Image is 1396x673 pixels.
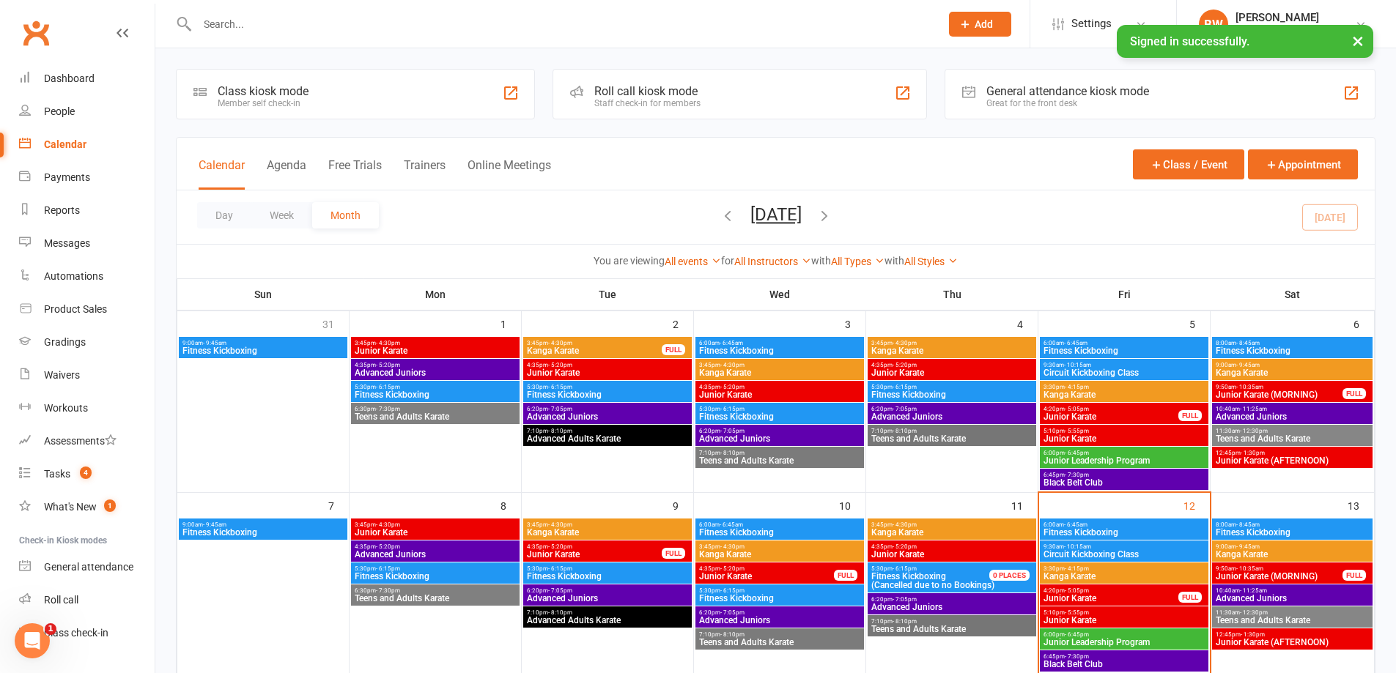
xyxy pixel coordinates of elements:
span: - 7:05pm [548,406,572,412]
span: 9:00am [182,521,344,528]
span: 9:00am [1215,362,1370,368]
div: People [44,105,75,117]
span: Add [975,18,993,30]
div: 11 [1011,493,1038,517]
strong: You are viewing [594,255,665,267]
span: 1 [45,623,56,635]
span: - 4:30pm [548,521,572,528]
div: General attendance [44,561,133,573]
span: 5:30pm [526,565,689,572]
span: - 6:45pm [1065,631,1089,638]
a: Roll call [19,584,155,617]
a: Product Sales [19,293,155,326]
span: 12:45pm [1215,631,1370,638]
span: 4:35pm [698,384,861,390]
div: 12 [1183,493,1210,517]
div: 8 [501,493,521,517]
span: - 5:05pm [1065,406,1089,412]
span: - 9:45am [203,340,226,346]
span: 6:20pm [871,596,1033,603]
span: - 7:05pm [548,587,572,594]
span: Fitness Kickboxing [698,594,861,603]
th: Sun [177,279,350,310]
button: Add [949,12,1011,37]
span: Kanga Karate [871,346,1033,355]
span: Kanga Karate [526,528,689,537]
strong: with [884,255,904,267]
span: Junior Karate [354,528,517,537]
span: - 4:30pm [893,521,917,528]
span: 9:50am [1215,565,1343,572]
span: Junior Karate [1043,594,1179,603]
th: Fri [1038,279,1211,310]
span: Fitness Kickboxing [871,571,946,581]
a: Calendar [19,128,155,161]
span: 6:45pm [1043,472,1205,478]
span: 3:45pm [871,521,1033,528]
span: Teens and Adults Karate [871,625,1033,633]
span: 11:30am [1215,609,1370,616]
a: Clubworx [18,15,54,51]
div: FULL [1343,388,1366,399]
span: Junior Karate [871,368,1033,377]
span: 5:30pm [698,587,861,594]
div: Class kiosk mode [218,84,309,98]
a: What's New1 [19,491,155,524]
span: 4:35pm [871,362,1033,368]
span: Fitness Kickboxing [1215,528,1370,537]
div: 13 [1348,493,1374,517]
span: Advanced Adults Karate [526,434,689,443]
span: - 4:30pm [893,340,917,346]
span: - 4:15pm [1065,384,1089,390]
span: Junior Leadership Program [1043,456,1205,465]
input: Search... [193,14,930,34]
span: 4:20pm [1043,406,1179,412]
span: - 6:45am [720,521,743,528]
span: 4:35pm [354,543,517,550]
span: 4:35pm [698,565,835,572]
span: 7:10pm [698,631,861,638]
a: Tasks 4 [19,458,155,491]
span: 1 [104,499,116,512]
span: Advanced Juniors [526,412,689,421]
span: 6:20pm [526,587,689,594]
span: - 4:30pm [548,340,572,346]
a: All events [665,256,721,267]
div: 4 [1017,311,1038,335]
span: Advanced Juniors [1215,412,1370,421]
span: Junior Karate [1043,616,1205,625]
span: 3:45pm [526,521,689,528]
span: Kanga Karate [1215,368,1370,377]
span: - 5:20pm [548,543,572,550]
div: Calendar [44,138,86,150]
span: 6:00am [698,521,861,528]
span: Kanga Karate [871,528,1033,537]
span: - 5:20pm [893,362,917,368]
div: Waivers [44,369,80,381]
span: Fitness Kickboxing [526,390,689,399]
button: Calendar [199,158,245,190]
span: - 6:15pm [548,384,572,390]
span: - 5:20pm [376,362,400,368]
span: 7:10pm [698,450,861,456]
span: 4:20pm [1043,587,1179,594]
a: People [19,95,155,128]
span: - 10:35am [1236,384,1263,390]
span: - 6:15pm [893,384,917,390]
th: Mon [350,279,522,310]
div: Product Sales [44,303,107,315]
span: Black Belt Club [1043,478,1205,487]
span: 6:30pm [354,587,517,594]
span: - 6:15pm [720,587,745,594]
a: Automations [19,260,155,293]
span: Junior Karate [526,550,662,559]
div: 6 [1353,311,1374,335]
span: - 8:10pm [548,609,572,616]
span: Junior Karate (MORNING) [1215,572,1343,581]
button: × [1345,25,1371,56]
span: - 4:30pm [376,340,400,346]
span: - 1:30pm [1241,450,1265,456]
div: 1 [501,311,521,335]
span: 5:30pm [354,565,517,572]
span: Teens and Adults Karate [871,434,1033,443]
